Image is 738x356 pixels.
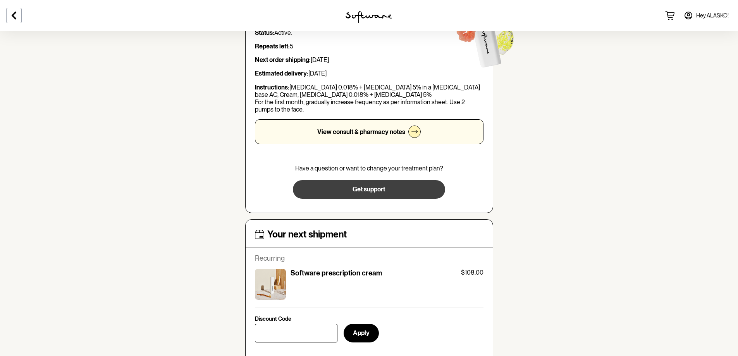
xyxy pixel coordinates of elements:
p: Active. [255,29,483,36]
strong: Status: [255,29,274,36]
p: Discount Code [255,316,291,322]
img: ckrj60pny00003h5x9u7lpp18.jpg [255,269,286,300]
button: Get support [293,180,445,199]
strong: Estimated delivery: [255,70,308,77]
p: Software prescription cream [291,269,382,277]
p: [MEDICAL_DATA] 0.018% + [MEDICAL_DATA] 5% in a [MEDICAL_DATA] base AC, Cream, [MEDICAL_DATA] 0.01... [255,84,483,114]
p: $108.00 [461,269,483,276]
p: 5 [255,43,483,50]
p: [DATE] [255,56,483,64]
p: View consult & pharmacy notes [317,128,405,136]
a: Hey,ALASKO! [679,6,733,25]
strong: Instructions: [255,84,289,91]
p: Have a question or want to change your treatment plan? [295,165,443,172]
span: Hey, ALASKO ! [696,12,729,19]
span: Get support [353,186,385,193]
img: software logo [346,11,392,23]
strong: Next order shipping: [255,56,311,64]
p: [DATE] [255,70,483,77]
strong: Repeats left: [255,43,290,50]
button: Apply [344,324,379,342]
p: Recurring [255,254,483,263]
h4: Your next shipment [267,229,347,240]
